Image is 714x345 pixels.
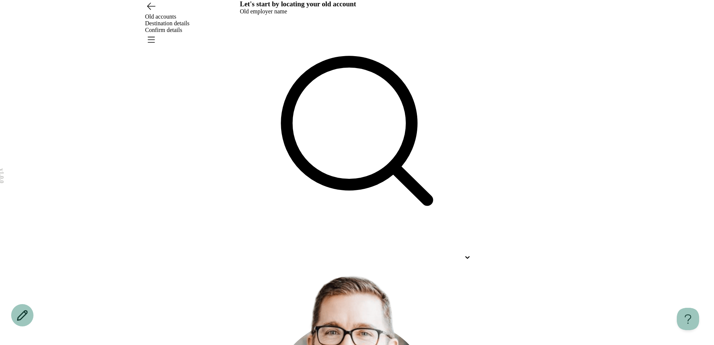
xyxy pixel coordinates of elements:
span: Destination details [145,20,190,26]
iframe: Help Scout Beacon - Open [677,308,699,330]
span: Confirm details [145,27,182,33]
span: Old accounts [145,13,176,20]
button: Open menu [145,33,157,45]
